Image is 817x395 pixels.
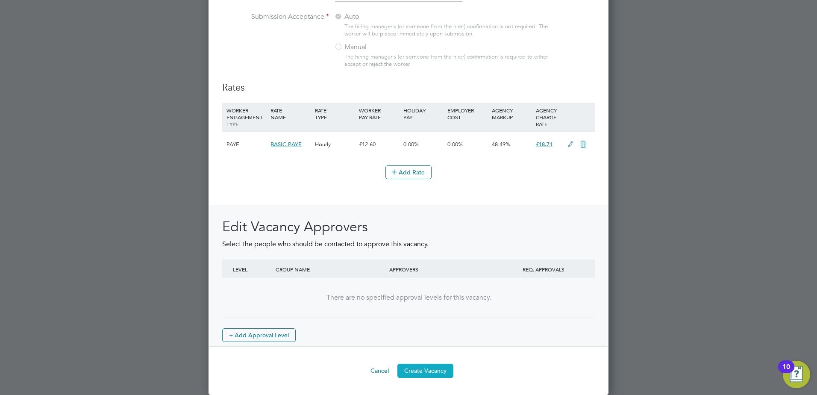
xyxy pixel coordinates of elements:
[224,132,268,157] div: PAYE
[447,141,463,148] span: 0.00%
[501,259,586,279] div: REQ. APPROVALS
[344,23,552,38] div: The hiring manager's (or someone from the hirer) confirmation is not required. The worker will be...
[344,53,552,68] div: The hiring manager's (or someone from the hirer) confirmation is required to either accept or rej...
[334,43,441,52] label: Manual
[334,12,441,21] label: Auto
[385,165,432,179] button: Add Rate
[222,218,595,236] h2: Edit Vacancy Approvers
[783,361,810,388] button: Open Resource Center, 10 new notifications
[364,364,396,377] button: Cancel
[231,293,586,302] div: There are no specified approval levels for this vacancy.
[222,328,296,342] button: + Add Approval Level
[387,259,501,279] div: APPROVERS
[222,240,429,248] span: Select the people who should be contacted to approve this vacancy.
[534,103,563,132] div: AGENCY CHARGE RATE
[492,141,510,148] span: 48.49%
[231,259,273,279] div: LEVEL
[445,103,489,125] div: EMPLOYER COST
[401,103,445,125] div: HOLIDAY PAY
[268,103,312,125] div: RATE NAME
[357,132,401,157] div: £12.60
[273,259,387,279] div: GROUP NAME
[403,141,419,148] span: 0.00%
[536,141,553,148] span: £18.71
[222,82,595,94] h3: Rates
[313,132,357,157] div: Hourly
[490,103,534,125] div: AGENCY MARKUP
[397,364,453,377] button: Create Vacancy
[313,103,357,125] div: RATE TYPE
[224,103,268,132] div: WORKER ENGAGEMENT TYPE
[222,12,329,21] label: Submission Acceptance
[270,141,302,148] span: BASIC PAYE
[782,367,790,378] div: 10
[357,103,401,125] div: WORKER PAY RATE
